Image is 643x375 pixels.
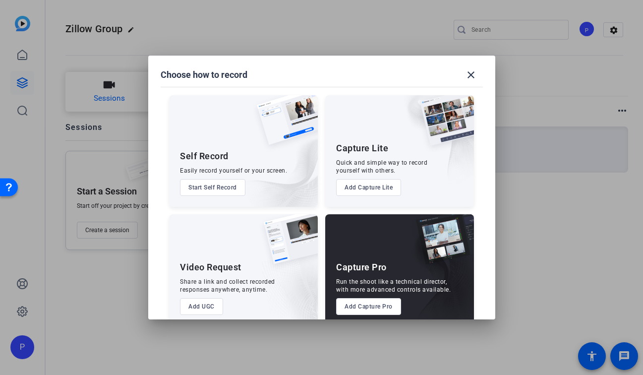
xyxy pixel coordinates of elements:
[336,159,427,175] div: Quick and simple way to record yourself with others.
[180,278,275,294] div: Share a link and collect recorded responses anywhere, anytime.
[260,245,318,326] img: embarkstudio-ugc-content.png
[249,95,318,155] img: self-record.png
[256,214,318,274] img: ugc-content.png
[180,167,287,175] div: Easily record yourself or your screen.
[180,179,245,196] button: Start Self Record
[385,95,474,194] img: embarkstudio-capture-lite.png
[180,261,241,273] div: Video Request
[180,298,223,315] button: Add UGC
[161,69,247,81] h1: Choose how to record
[232,117,318,207] img: embarkstudio-self-record.png
[336,261,387,273] div: Capture Pro
[401,227,474,326] img: embarkstudio-capture-pro.png
[465,69,477,81] mat-icon: close
[180,150,229,162] div: Self Record
[336,278,451,294] div: Run the shoot like a technical director, with more advanced controls available.
[336,298,401,315] button: Add Capture Pro
[336,142,388,154] div: Capture Lite
[409,214,474,275] img: capture-pro.png
[336,179,401,196] button: Add Capture Lite
[412,95,474,156] img: capture-lite.png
